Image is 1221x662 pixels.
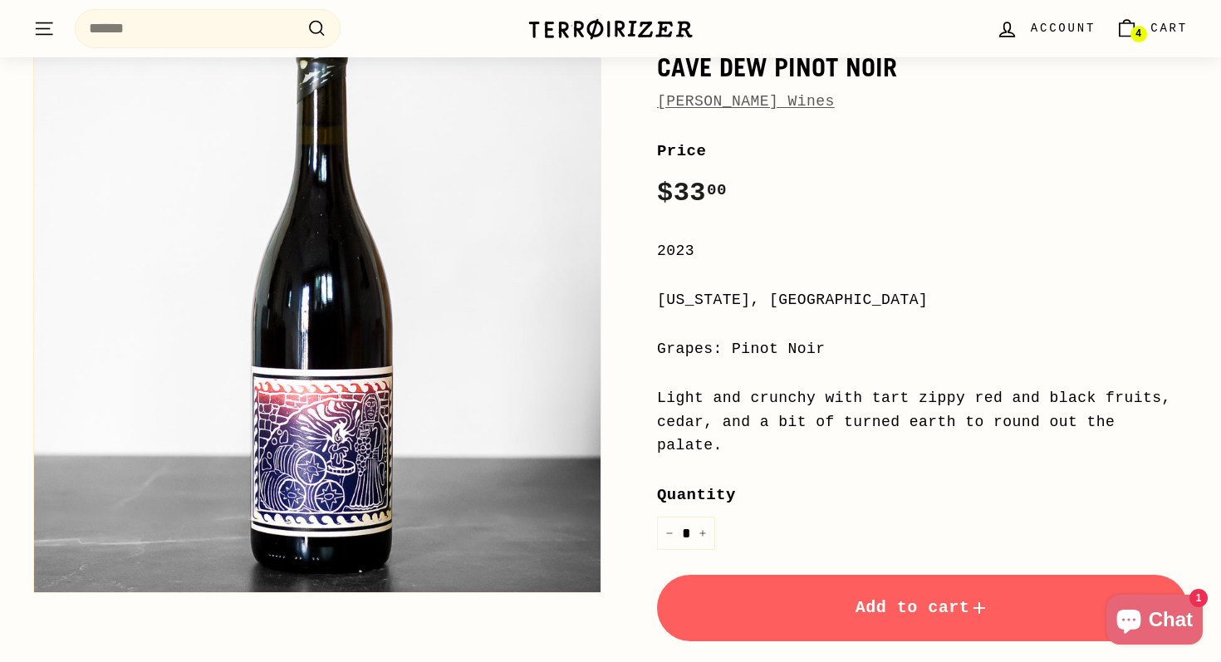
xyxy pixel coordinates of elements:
[1106,4,1198,53] a: Cart
[657,139,1188,164] label: Price
[856,598,990,617] span: Add to cart
[1101,595,1208,649] inbox-online-store-chat: Shopify online store chat
[1150,19,1188,37] span: Cart
[690,517,715,551] button: Increase item quantity by one
[707,181,727,199] sup: 00
[657,288,1188,312] div: [US_STATE], [GEOGRAPHIC_DATA]
[1031,19,1096,37] span: Account
[657,483,1188,508] label: Quantity
[657,239,1188,263] div: 2023
[657,93,835,110] a: [PERSON_NAME] Wines
[657,386,1188,458] div: Light and crunchy with tart zippy red and black fruits, cedar, and a bit of turned earth to round...
[657,337,1188,361] div: Grapes: Pinot Noir
[657,178,727,208] span: $33
[657,517,715,551] input: quantity
[986,4,1106,53] a: Account
[657,575,1188,641] button: Add to cart
[657,517,682,551] button: Reduce item quantity by one
[1135,28,1141,40] span: 4
[657,53,1188,81] h1: Cave Dew Pinot Noir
